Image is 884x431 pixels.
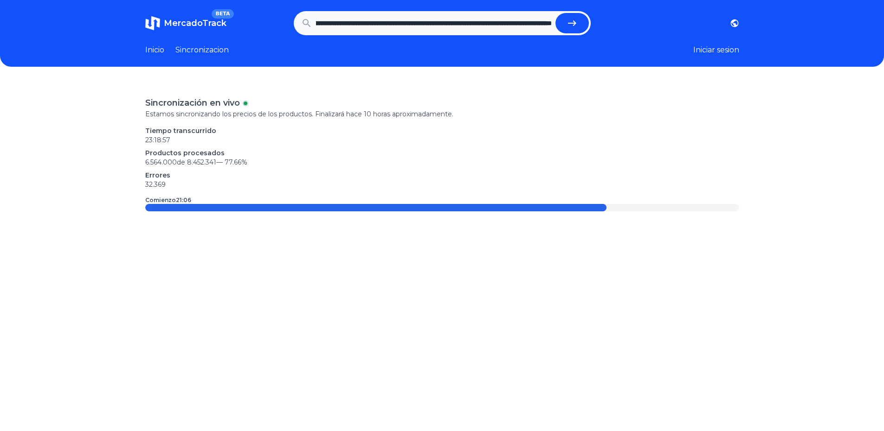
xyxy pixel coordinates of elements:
a: Sincronizacion [175,44,229,56]
p: 32.369 [145,180,739,189]
span: BETA [212,9,233,19]
p: 6.564.000 de 8.452.341 — [145,158,739,167]
p: Errores [145,171,739,180]
img: MercadoTrack [145,16,160,31]
p: Tiempo transcurrido [145,126,739,135]
button: Iniciar sesion [693,44,739,56]
p: Estamos sincronizando los precios de los productos. Finalizará hace 10 horas aproximadamente. [145,109,739,119]
p: Comienzo [145,196,191,204]
span: 77.66 % [225,158,247,166]
time: 21:06 [176,196,191,203]
a: MercadoTrackBETA [145,16,226,31]
p: Sincronización en vivo [145,96,240,109]
span: MercadoTrack [164,18,226,28]
a: Inicio [145,44,164,56]
time: 23:18:57 [145,136,170,144]
p: Productos procesados [145,148,739,158]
